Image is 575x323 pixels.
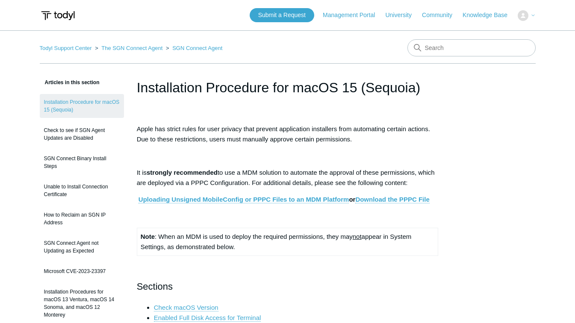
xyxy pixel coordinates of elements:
a: SGN Connect Binary Install Steps [40,150,124,174]
a: Todyl Support Center [40,45,92,51]
td: : When an MDM is used to deploy the required permissions, they may appear in System Settings, as ... [137,228,438,256]
strong: or [139,196,430,203]
a: Installation Procedure for macOS 15 (Sequoia) [40,94,124,118]
strong: strongly recommended [147,169,218,176]
span: Articles in this section [40,79,100,85]
h1: Installation Procedure for macOS 15 (Sequoia) [137,77,439,98]
a: How to Reclaim an SGN IP Address [40,207,124,231]
input: Search [407,39,536,56]
a: Unable to Install Connection Certificate [40,179,124,203]
a: Uploading Unsigned MobileConfig or PPPC Files to an MDM Platform [139,196,349,203]
a: Community [422,11,461,20]
li: SGN Connect Agent [164,45,222,51]
span: not [353,233,362,240]
a: Check to see if SGN Agent Updates are Disabled [40,122,124,146]
p: Apple has strict rules for user privacy that prevent application installers from automating certa... [137,124,439,144]
a: Submit a Request [250,8,314,22]
a: Management Portal [323,11,383,20]
li: Todyl Support Center [40,45,94,51]
a: Enabled Full Disk Access for Terminal [154,314,261,322]
a: University [385,11,420,20]
a: Knowledge Base [463,11,516,20]
img: Todyl Support Center Help Center home page [40,8,76,23]
a: SGN Connect Agent [172,45,222,51]
a: Check macOS Version [154,304,218,311]
a: Download the PPPC File [355,196,429,203]
li: The SGN Connect Agent [93,45,164,51]
strong: Note [141,233,155,240]
a: Installation Procedures for macOS 13 Ventura, macOS 14 Sonoma, and macOS 12 Monterey [40,284,124,323]
a: Microsoft CVE-2023-23397 [40,263,124,279]
a: SGN Connect Agent not Updating as Expected [40,235,124,259]
p: It is to use a MDM solution to automate the approval of these permissions, which are deployed via... [137,167,439,188]
h2: Sections [137,279,439,294]
a: The SGN Connect Agent [101,45,162,51]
